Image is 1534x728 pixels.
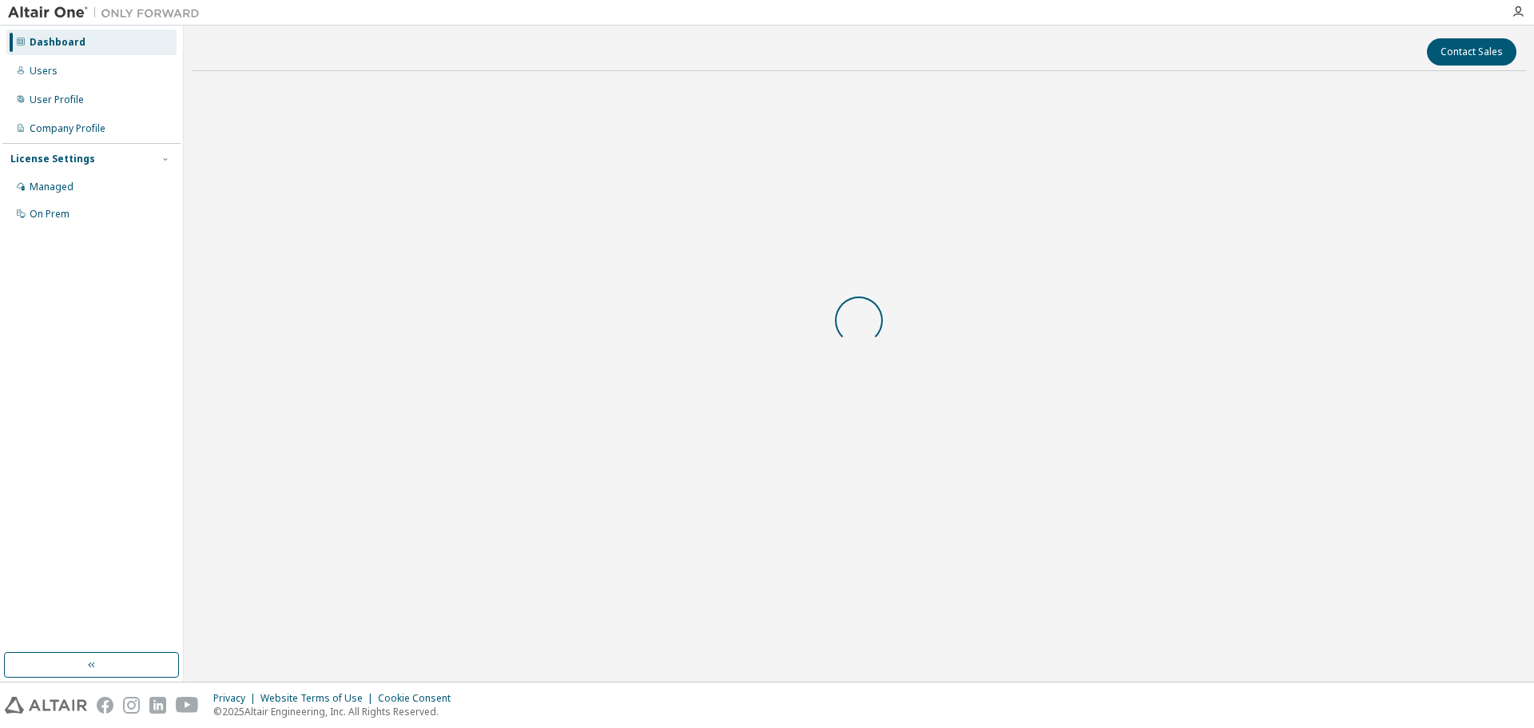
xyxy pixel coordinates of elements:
img: Altair One [8,5,208,21]
div: Website Terms of Use [260,692,378,705]
img: instagram.svg [123,697,140,714]
div: Cookie Consent [378,692,460,705]
img: linkedin.svg [149,697,166,714]
div: On Prem [30,208,70,221]
div: Users [30,65,58,78]
img: altair_logo.svg [5,697,87,714]
img: facebook.svg [97,697,113,714]
div: Privacy [213,692,260,705]
img: youtube.svg [176,697,199,714]
div: Dashboard [30,36,85,49]
div: License Settings [10,153,95,165]
button: Contact Sales [1427,38,1516,66]
div: User Profile [30,93,84,106]
p: © 2025 Altair Engineering, Inc. All Rights Reserved. [213,705,460,718]
div: Managed [30,181,74,193]
div: Company Profile [30,122,105,135]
